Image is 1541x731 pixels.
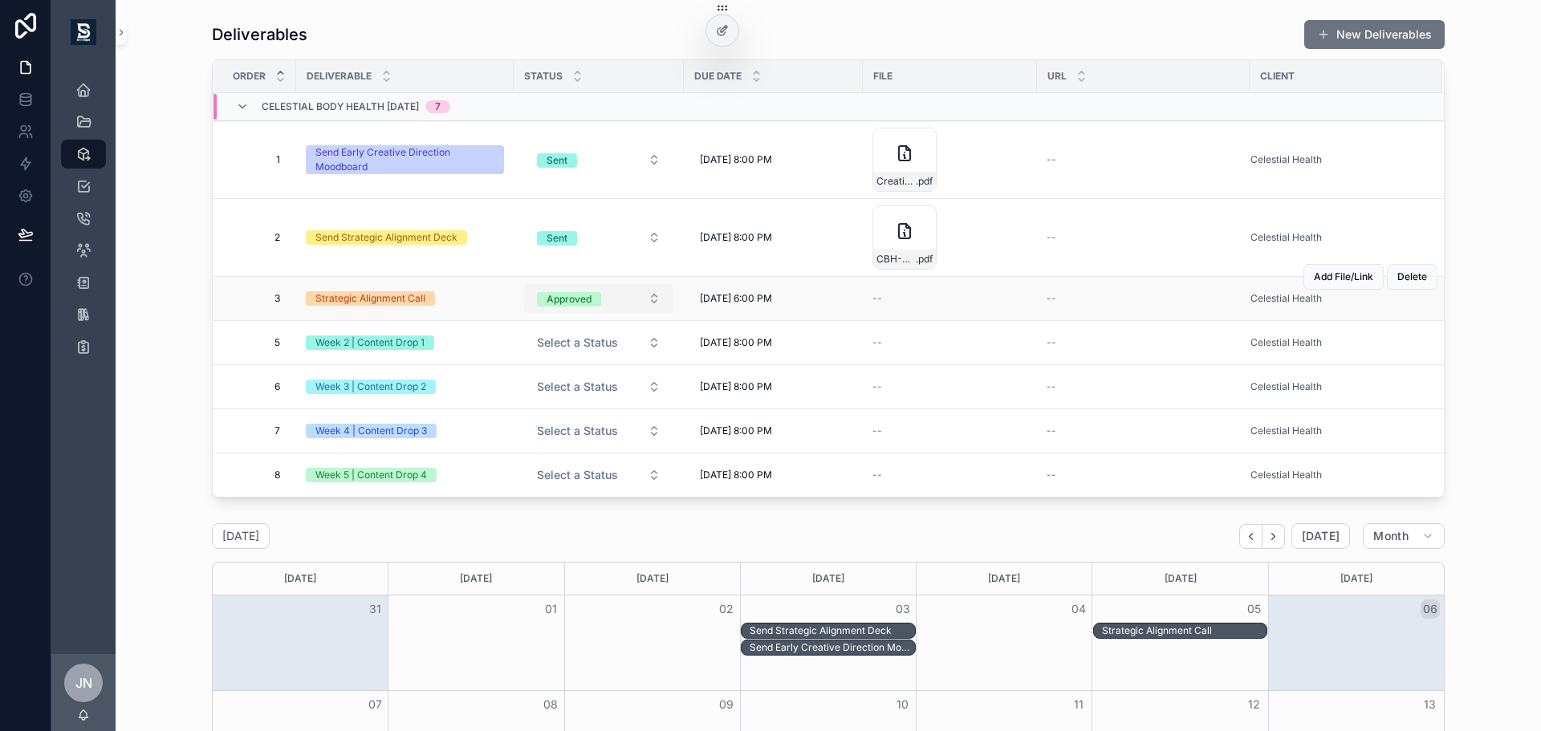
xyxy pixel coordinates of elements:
div: [DATE] [1095,562,1265,595]
span: [DATE] 8:00 PM [700,336,772,349]
button: Month [1363,523,1445,549]
span: [DATE] 8:00 PM [700,424,772,437]
span: [DATE] 6:00 PM [700,292,772,305]
button: 01 [541,599,560,619]
span: Celestial Body Health [DATE] [262,100,419,113]
div: Week 5 | Content Drop 4 [315,468,427,482]
span: -- [872,424,882,437]
a: Celestial Health [1250,153,1322,166]
span: Due Date [694,70,742,83]
span: [DATE] 8:00 PM [700,469,772,481]
span: -- [1047,231,1056,244]
button: Select Button [524,372,673,401]
span: .pdf [916,175,933,188]
span: -- [1047,380,1056,393]
button: 31 [365,599,384,619]
div: [DATE] [1271,562,1441,595]
div: Strategic Alignment Call [1102,624,1267,637]
span: Deliverable [307,70,372,83]
span: 1 [238,153,280,166]
button: Select Button [524,284,673,313]
a: Celestial Health [1250,424,1322,437]
span: Select a Status [537,335,618,351]
span: 7 [238,424,280,437]
div: Send Early Creative Direction Moodboard [750,641,914,654]
button: 06 [1421,599,1440,619]
span: 5 [238,336,280,349]
span: 6 [238,380,280,393]
span: -- [1047,336,1056,349]
span: JN [75,673,92,692]
span: Client [1260,70,1295,83]
span: -- [872,380,882,393]
div: Send Strategic Alignment Deck [750,624,914,637]
div: Sent [547,153,567,168]
button: 13 [1421,695,1440,714]
span: [DATE] 8:00 PM [700,153,772,166]
div: Send Early Creative Direction Moodboard [750,640,914,655]
div: 7 [435,100,441,113]
span: 8 [238,469,280,481]
a: Celestial Health [1250,292,1322,305]
span: Creative_MoodBoard_Final [876,175,916,188]
div: Strategic Alignment Call [1102,623,1267,638]
button: Add File/Link [1303,264,1384,290]
span: Select a Status [537,379,618,395]
span: Select a Status [537,423,618,439]
div: Sent [547,231,567,246]
button: Select Button [524,461,673,489]
span: Delete [1397,270,1427,283]
button: 05 [1245,599,1264,619]
button: 07 [365,695,384,714]
div: [DATE] [919,562,1089,595]
button: 11 [1069,695,1088,714]
a: Celestial Health [1250,380,1322,393]
span: File [873,70,892,83]
div: Send Strategic Alignment Deck [750,623,914,638]
button: 02 [717,599,736,619]
a: Celestial Health [1250,469,1322,481]
button: 03 [893,599,913,619]
button: Select Button [524,145,673,174]
div: [DATE] [391,562,561,595]
div: Approved [547,292,592,307]
img: App logo [71,19,96,45]
span: Month [1373,529,1409,543]
h2: [DATE] [222,528,259,544]
div: Send Early Creative Direction Moodboard [315,145,494,174]
span: -- [1047,469,1056,481]
button: 08 [541,695,560,714]
button: Delete [1387,264,1437,290]
a: Celestial Health [1250,336,1322,349]
div: scrollable content [51,64,116,382]
span: CBH-Strategic-Alignment-Deck [876,253,916,266]
div: Strategic Alignment Call [315,291,425,306]
span: -- [872,292,882,305]
button: New Deliverables [1304,20,1445,49]
span: -- [872,336,882,349]
button: Select Button [524,328,673,357]
span: -- [872,469,882,481]
button: 04 [1069,599,1088,619]
span: Add File/Link [1314,270,1373,283]
span: Celestial Health [1250,231,1322,244]
span: 3 [238,292,280,305]
div: [DATE] [215,562,385,595]
span: .pdf [916,253,933,266]
h1: Deliverables [212,23,307,46]
button: Next [1262,524,1285,549]
button: 10 [893,695,913,714]
span: -- [1047,153,1056,166]
button: 09 [717,695,736,714]
span: Order [233,70,266,83]
button: Select Button [524,416,673,445]
div: Week 4 | Content Drop 3 [315,424,427,438]
span: [DATE] 8:00 PM [700,231,772,244]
